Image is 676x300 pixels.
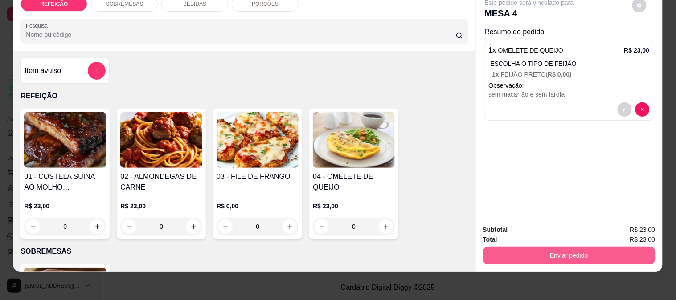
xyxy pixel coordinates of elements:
[548,71,572,78] span: R$ 0,00 )
[217,202,299,211] p: R$ 0,00
[252,0,279,8] p: PORÇÕES
[489,81,650,90] p: Observação:
[217,171,299,182] h4: 03 - FILE DE FRANGO
[217,112,299,168] img: product-image
[24,202,106,211] p: R$ 23,00
[492,71,501,78] span: 1 x
[483,247,656,264] button: Enviar pedido
[635,102,650,117] button: decrease-product-quantity
[489,45,564,56] p: 1 x
[25,65,61,76] h4: Item avulso
[485,7,574,20] p: MESA 4
[313,202,395,211] p: R$ 23,00
[20,246,468,257] p: SOBREMESAS
[40,0,68,8] p: REFEIÇÃO
[483,236,497,243] strong: Total
[491,59,650,68] p: ESCOLHA O TIPO DE FEIJÃO
[618,102,632,117] button: decrease-product-quantity
[88,62,106,80] button: add-separate-item
[24,171,106,193] h4: 01 - COSTELA SUINA AO MOLHO BARABECUE
[313,171,395,193] h4: 04 - OMELETE DE QUEIJO
[120,112,202,168] img: product-image
[630,225,656,235] span: R$ 23,00
[630,235,656,244] span: R$ 23,00
[120,171,202,193] h4: 02 - ALMONDEGAS DE CARNE
[313,112,395,168] img: product-image
[624,46,650,55] p: R$ 23,00
[485,27,654,37] p: Resumo do pedido
[120,202,202,211] p: R$ 23,00
[20,91,468,101] p: REFEIÇÃO
[24,112,106,168] img: product-image
[498,47,563,54] span: OMELETE DE QUEIJO
[183,0,206,8] p: BEBIDAS
[492,70,650,79] p: FEIJÃO PRETO (
[26,22,51,29] label: Pesquisa
[489,90,650,99] div: sem macarrão e sem farofa
[483,226,508,233] strong: Subtotal
[26,30,456,39] input: Pesquisa
[106,0,143,8] p: SOBREMESAS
